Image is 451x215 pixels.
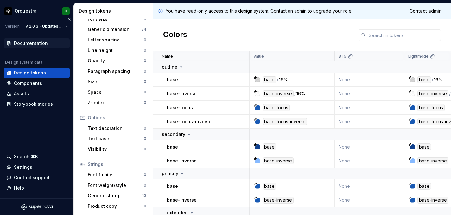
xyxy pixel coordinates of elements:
div: / [432,76,433,83]
img: 2d16a307-6340-4442-b48d-ad77c5bc40e7.png [4,7,12,15]
div: Contact support [14,174,50,181]
div: Z-index [88,99,144,106]
div: base-focus [417,104,445,111]
a: Opacity0 [85,56,149,66]
a: Components [4,78,70,88]
td: None [335,115,404,129]
div: 16% [434,76,443,83]
p: BTG [339,54,346,59]
a: Documentation [4,38,70,48]
a: Design tokens [4,68,70,78]
a: Paragraph spacing0 [85,66,149,76]
p: Lightmode [408,54,429,59]
a: Font family0 [85,170,149,180]
p: base [167,183,178,189]
a: Generic dimension34 [85,24,149,35]
div: 0 [144,79,146,84]
div: Font family [88,172,144,178]
div: 0 [144,136,146,141]
span: Contact admin [410,8,442,14]
td: None [335,73,404,87]
button: Search ⌘K [4,152,70,162]
div: Storybook stories [14,101,53,107]
p: Value [253,54,264,59]
div: base-inverse [263,157,294,164]
div: 0 [144,147,146,152]
a: Visibility0 [85,144,149,154]
button: Contact support [4,173,70,183]
div: Options [88,115,146,121]
button: Collapse sidebar [65,15,73,24]
div: Design tokens [79,8,150,14]
div: base [263,76,276,83]
p: base [167,144,178,150]
div: base-inverse [263,90,294,97]
div: Search ⌘K [14,154,38,160]
div: / [294,90,296,97]
div: 0 [144,58,146,63]
button: OrquestraD [1,4,72,18]
td: None [335,193,404,207]
div: Product copy [88,203,144,209]
a: Size0 [85,77,149,87]
div: Text case [88,136,144,142]
td: None [335,154,404,168]
div: Visibility [88,146,144,152]
div: 13 [142,193,146,198]
p: base-focus [167,104,193,111]
div: Assets [14,91,29,97]
div: 0 [144,183,146,188]
h2: Colors [163,29,187,41]
td: None [335,101,404,115]
div: 0 [144,90,146,95]
div: base [263,183,276,190]
div: 0 [144,37,146,42]
td: None [335,179,404,193]
div: base [417,183,431,190]
p: primary [162,170,178,177]
div: 16% [296,90,305,97]
a: Supernova Logo [21,204,53,210]
p: outline [162,64,177,70]
div: / [449,90,451,97]
p: You have read-only access to this design system. Contact an admin to upgrade your role. [166,8,353,14]
p: secondary [162,131,185,137]
div: 0 [144,172,146,177]
div: Orquestra [15,8,37,14]
a: Product copy0 [85,201,149,211]
div: Paragraph spacing [88,68,144,74]
div: Strings [88,161,146,168]
div: 0 [144,100,146,105]
a: Storybook stories [4,99,70,109]
div: Documentation [14,40,48,47]
span: v 2.0.3 - Updates 🚀 [26,24,63,29]
a: Letter spacing0 [85,35,149,45]
div: D [65,9,67,14]
button: Help [4,183,70,193]
a: Z-index0 [85,98,149,108]
a: Settings [4,162,70,172]
div: 0 [144,204,146,209]
p: base-inverse [167,158,197,164]
div: Generic string [88,193,142,199]
div: Line height [88,47,144,54]
a: Text decoration0 [85,123,149,133]
a: Space0 [85,87,149,97]
p: base-inverse [167,197,197,203]
div: base-focus [263,104,290,111]
div: / [277,76,278,83]
div: base-inverse [417,197,448,204]
div: Design tokens [14,70,46,76]
div: base [263,143,276,150]
div: base [417,76,431,83]
div: base-focus-inverse [263,118,307,125]
div: base-inverse [417,157,448,164]
p: Name [162,54,173,59]
div: Text decoration [88,125,144,131]
div: Version [5,24,20,29]
input: Search in tokens... [366,29,441,41]
div: 34 [141,27,146,32]
td: None [335,140,404,154]
div: Space [88,89,144,95]
div: Opacity [88,58,144,64]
